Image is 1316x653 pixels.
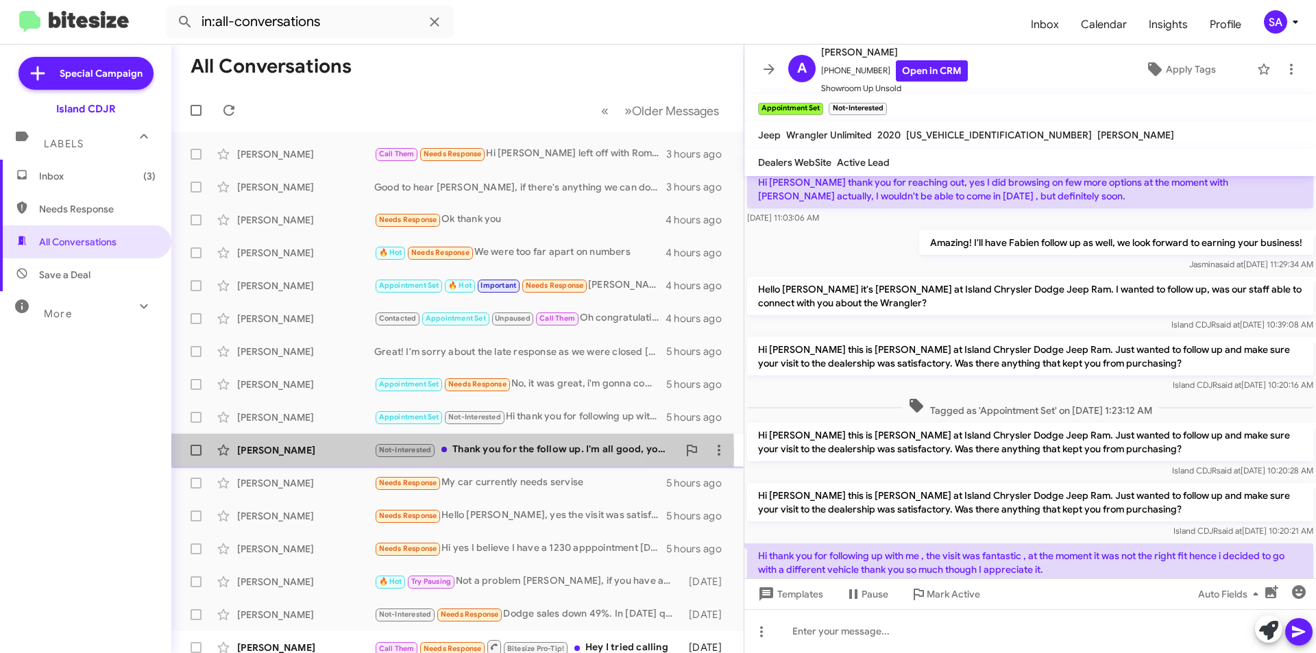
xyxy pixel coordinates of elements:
[143,169,156,183] span: (3)
[666,147,733,161] div: 3 hours ago
[237,246,374,260] div: [PERSON_NAME]
[666,378,733,391] div: 5 hours ago
[374,475,666,491] div: My car currently needs servise
[1198,582,1264,606] span: Auto Fields
[1199,5,1252,45] span: Profile
[374,278,666,293] div: [PERSON_NAME]
[758,103,823,115] small: Appointment Set
[480,281,516,290] span: Important
[374,508,666,523] div: Hello [PERSON_NAME], yes the visit was satisfactory. [PERSON_NAME] was very helpf
[237,575,374,589] div: [PERSON_NAME]
[666,345,733,358] div: 5 hours ago
[1187,582,1275,606] button: Auto Fields
[821,60,968,82] span: [PHONE_NUMBER]
[44,308,72,320] span: More
[1217,465,1241,476] span: said at
[632,103,719,119] span: Older Messages
[594,97,727,125] nav: Page navigation example
[1217,380,1241,390] span: said at
[424,644,482,653] span: Needs Response
[374,606,682,622] div: Dodge sales down 49%. In [DATE] quarter 1. I wonder why You still got 23s and 24s and 25s new on ...
[374,442,678,458] div: Thank you for the follow up. I'm all good, your dealership was very nice.
[56,102,116,116] div: Island CDJR
[237,476,374,490] div: [PERSON_NAME]
[379,445,432,454] span: Not-Interested
[44,138,84,150] span: Labels
[1171,319,1313,330] span: Island CDJR [DATE] 10:39:08 AM
[374,541,666,556] div: Hi yes I believe I have a 1230 apppointment [DATE] to come in
[374,345,666,358] div: Great! I'm sorry about the late response as we were closed [DATE], but yes we have a great invent...
[797,58,807,79] span: A
[374,376,666,392] div: No, it was great, i'm gonna come back at the end of the month when my credit gets a little bit be...
[379,644,415,653] span: Call Them
[666,279,733,293] div: 4 hours ago
[755,582,823,606] span: Templates
[237,378,374,391] div: [PERSON_NAME]
[507,644,564,653] span: Bitesize Pro-Tip!
[927,582,980,606] span: Mark Active
[624,102,632,119] span: »
[441,610,499,619] span: Needs Response
[747,212,819,223] span: [DATE] 11:03:06 AM
[39,202,156,216] span: Needs Response
[237,443,374,457] div: [PERSON_NAME]
[1189,259,1313,269] span: Jasmina [DATE] 11:29:34 AM
[379,149,415,158] span: Call Them
[682,575,733,589] div: [DATE]
[237,147,374,161] div: [PERSON_NAME]
[237,410,374,424] div: [PERSON_NAME]
[1166,57,1216,82] span: Apply Tags
[374,245,666,260] div: We were too far apart on numbers
[379,478,437,487] span: Needs Response
[374,409,666,425] div: Hi thank you for following up with me , the visit was fantastic , at the moment it was not the ri...
[1070,5,1138,45] span: Calendar
[448,412,501,421] span: Not-Interested
[379,314,417,323] span: Contacted
[411,577,451,586] span: Try Pausing
[426,314,486,323] span: Appointment Set
[666,246,733,260] div: 4 hours ago
[601,102,609,119] span: «
[374,146,666,162] div: Hi [PERSON_NAME] left off with Rome that he would call me if he found a 2024 leftover
[237,279,374,293] div: [PERSON_NAME]
[903,397,1158,417] span: Tagged as 'Appointment Set' on [DATE] 1:23:12 AM
[166,5,454,38] input: Search
[666,180,733,194] div: 3 hours ago
[821,82,968,95] span: Showroom Up Unsold
[877,129,901,141] span: 2020
[758,156,831,169] span: Dealers WebSite
[666,312,733,325] div: 4 hours ago
[593,97,617,125] button: Previous
[39,235,117,249] span: All Conversations
[1097,129,1174,141] span: [PERSON_NAME]
[747,277,1313,315] p: Hello [PERSON_NAME] it's [PERSON_NAME] at Island Chrysler Dodge Jeep Ram. I wanted to follow up, ...
[747,337,1313,375] p: Hi [PERSON_NAME] this is [PERSON_NAME] at Island Chrysler Dodge Jeep Ram. Just wanted to follow u...
[1264,10,1287,34] div: SA
[1173,380,1313,390] span: Island CDJR [DATE] 10:20:16 AM
[379,248,402,257] span: 🔥 Hot
[448,380,507,389] span: Needs Response
[379,380,439,389] span: Appointment Set
[39,169,156,183] span: Inbox
[1252,10,1301,34] button: SA
[1138,5,1199,45] a: Insights
[747,423,1313,461] p: Hi [PERSON_NAME] this is [PERSON_NAME] at Island Chrysler Dodge Jeep Ram. Just wanted to follow u...
[539,314,575,323] span: Call Them
[237,509,374,523] div: [PERSON_NAME]
[191,56,352,77] h1: All Conversations
[834,582,899,606] button: Pause
[821,44,968,60] span: [PERSON_NAME]
[747,543,1313,582] p: Hi thank you for following up with me , the visit was fantastic , at the moment it was not the ri...
[411,248,470,257] span: Needs Response
[379,215,437,224] span: Needs Response
[1110,57,1250,82] button: Apply Tags
[682,608,733,621] div: [DATE]
[758,129,781,141] span: Jeep
[237,608,374,621] div: [PERSON_NAME]
[919,230,1313,255] p: Amazing! I'll have Fabien follow up as well, we look forward to earning your business!
[747,170,1313,208] p: Hi [PERSON_NAME] thank you for reaching out, yes I did browsing on few more options at the moment...
[1020,5,1070,45] a: Inbox
[374,310,666,326] div: Oh congratulations!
